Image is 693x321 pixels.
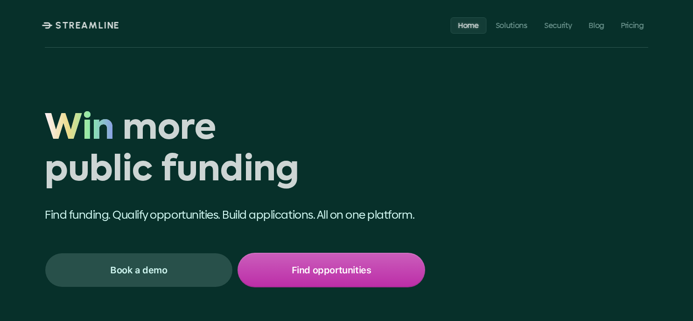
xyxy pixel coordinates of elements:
p: Book a demo [110,264,168,276]
p: Find opportunities [292,264,371,276]
h1: Win more public funding [45,109,425,192]
a: Blog [581,17,612,33]
p: STREAMLINE [56,20,120,31]
p: Find funding. Qualify opportunities. Build applications. All on one platform. [45,207,425,223]
p: Home [458,21,479,29]
a: Pricing [614,17,651,33]
a: Security [537,17,579,33]
span: Win [45,109,114,150]
p: Security [544,21,572,29]
p: Pricing [621,21,644,29]
a: STREAMLINE [42,20,120,31]
a: Find opportunities [238,253,426,287]
a: Home [451,17,487,33]
p: Blog [589,21,604,29]
p: Solutions [496,21,527,29]
a: Book a demo [45,253,233,287]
